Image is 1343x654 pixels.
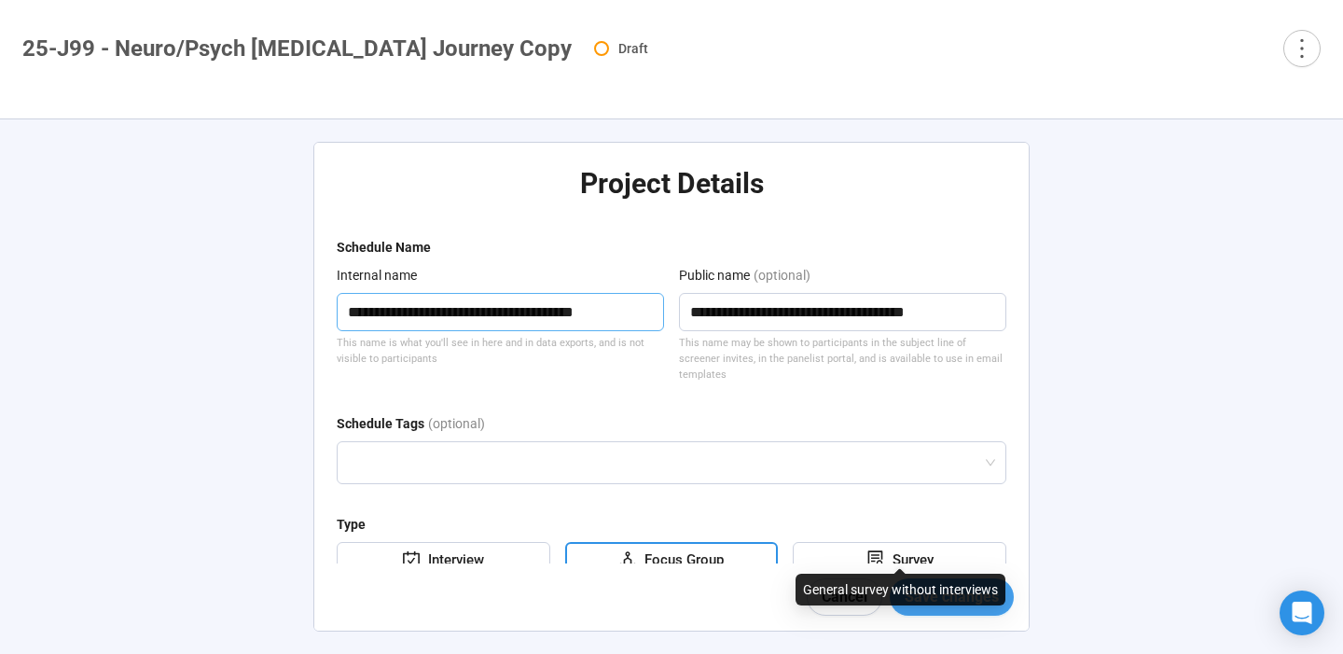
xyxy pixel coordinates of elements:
[428,413,485,441] div: (optional)
[1283,30,1321,67] button: more
[337,265,417,285] div: Internal name
[421,550,484,572] div: Interview
[796,574,1005,605] div: General survey without interviews
[866,550,885,569] span: solution
[22,35,572,62] h1: 25-J99 - Neuro/Psych [MEDICAL_DATA] Journey Copy
[337,335,664,368] div: This name is what you'll see in here and in data exports, and is not visible to participants
[885,550,934,572] div: Survey
[1289,35,1314,61] span: more
[618,41,648,56] span: Draft
[754,265,810,293] div: (optional)
[402,550,421,569] span: carry-out
[637,550,724,572] div: Focus Group
[618,550,637,569] span: deployment-unit
[337,166,1006,202] h2: Project Details
[337,237,431,257] div: Schedule Name
[679,335,1006,383] div: This name may be shown to participants in the subject line of screener invites, in the panelist p...
[337,514,366,535] div: Type
[337,413,424,434] div: Schedule Tags
[679,265,750,285] div: Public name
[1280,591,1324,635] div: Open Intercom Messenger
